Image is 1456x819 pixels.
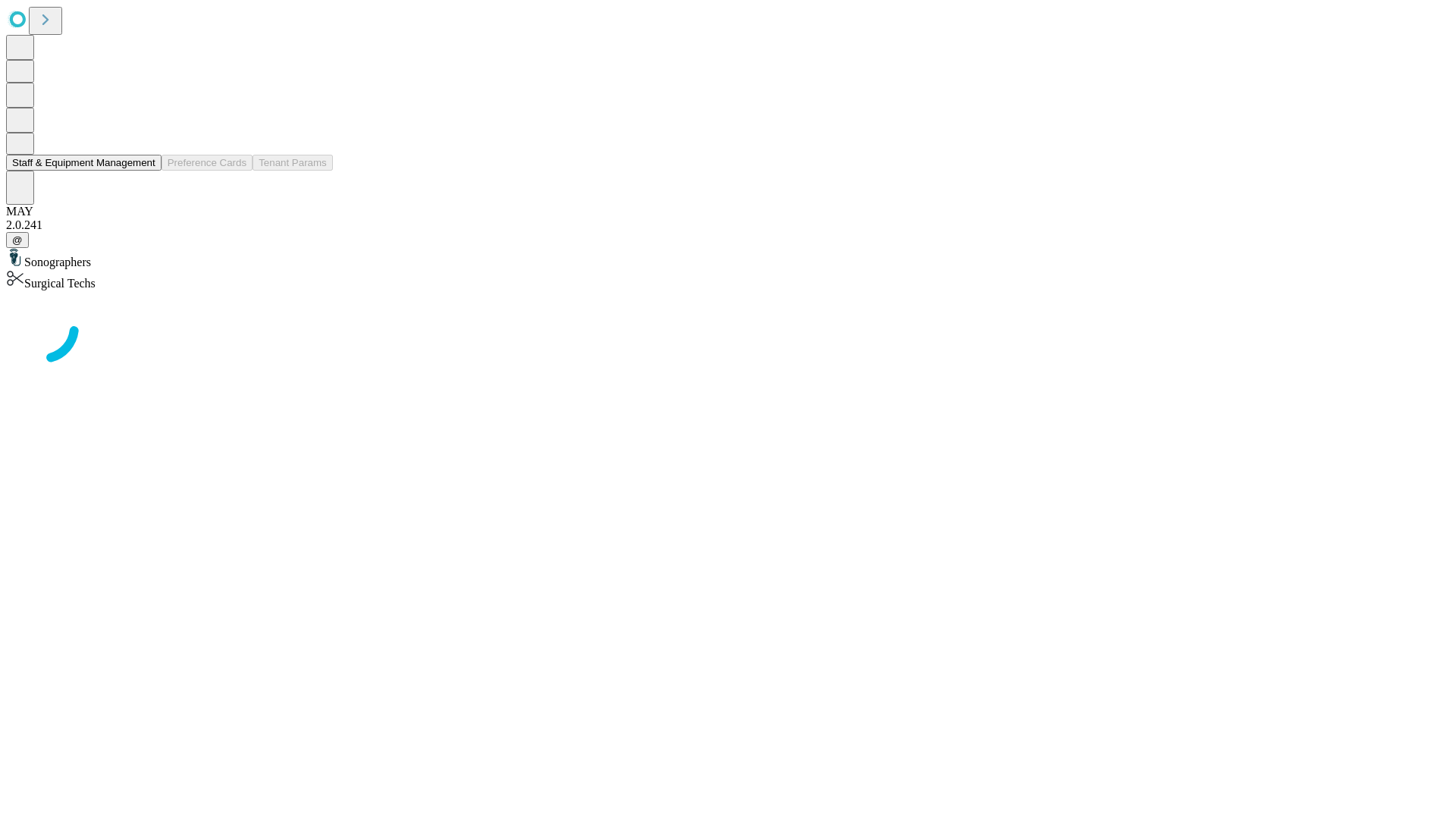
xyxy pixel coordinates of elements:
[6,218,1450,232] div: 2.0.241
[6,155,162,171] button: Staff & Equipment Management
[6,205,1450,218] div: MAY
[6,232,29,248] button: @
[253,155,333,171] button: Tenant Params
[6,248,1450,269] div: Sonographers
[12,234,23,246] span: @
[6,269,1450,290] div: Surgical Techs
[162,155,253,171] button: Preference Cards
